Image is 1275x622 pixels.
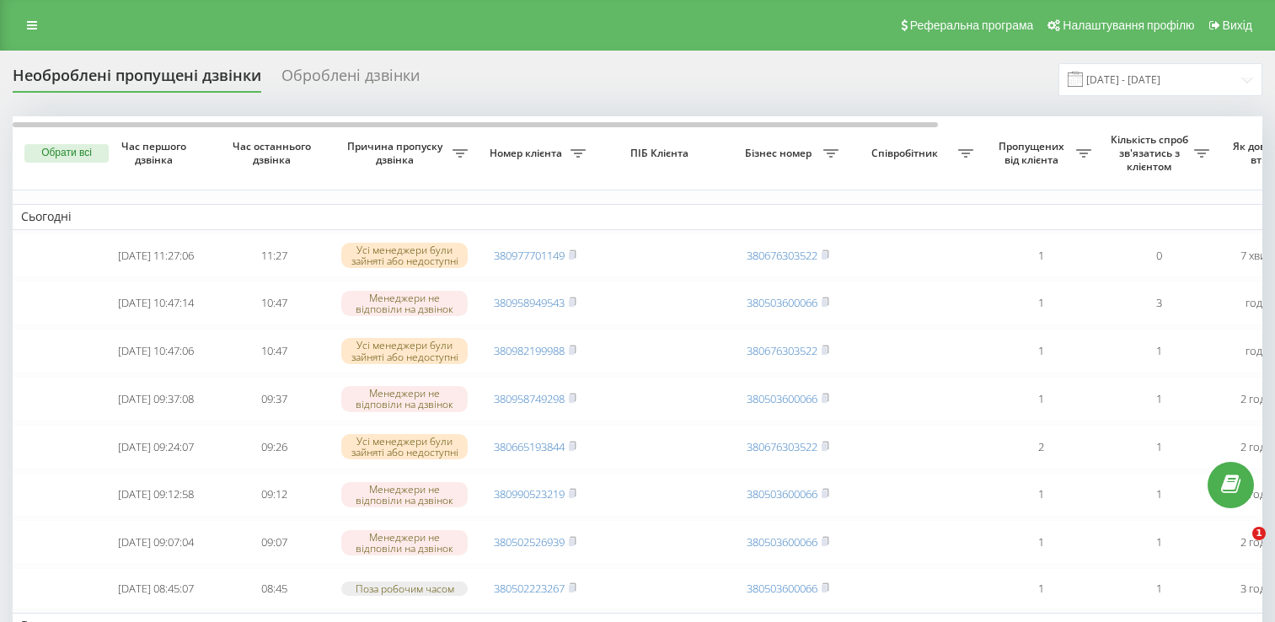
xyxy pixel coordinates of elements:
[982,377,1100,421] td: 1
[341,434,468,459] div: Усі менеджери були зайняті або недоступні
[494,534,565,550] a: 380502526939
[990,140,1076,166] span: Пропущених від клієнта
[1100,520,1218,565] td: 1
[1100,233,1218,278] td: 0
[97,425,215,469] td: [DATE] 09:24:07
[747,343,817,358] a: 380676303522
[1100,425,1218,469] td: 1
[215,425,333,469] td: 09:26
[97,377,215,421] td: [DATE] 09:37:08
[341,530,468,555] div: Менеджери не відповіли на дзвінок
[1218,527,1258,567] iframe: Intercom live chat
[97,473,215,517] td: [DATE] 09:12:58
[1108,133,1194,173] span: Кількість спроб зв'язатись з клієнтом
[97,520,215,565] td: [DATE] 09:07:04
[341,482,468,507] div: Менеджери не відповіли на дзвінок
[228,140,319,166] span: Час останнього дзвінка
[494,343,565,358] a: 380982199988
[97,568,215,609] td: [DATE] 08:45:07
[608,147,715,160] span: ПІБ Клієнта
[494,486,565,501] a: 380990523219
[341,243,468,268] div: Усі менеджери були зайняті або недоступні
[110,140,201,166] span: Час першого дзвінка
[215,473,333,517] td: 09:12
[97,281,215,325] td: [DATE] 10:47:14
[1100,377,1218,421] td: 1
[1100,568,1218,609] td: 1
[97,233,215,278] td: [DATE] 11:27:06
[494,295,565,310] a: 380958949543
[1100,473,1218,517] td: 1
[747,486,817,501] a: 380503600066
[215,568,333,609] td: 08:45
[982,425,1100,469] td: 2
[982,473,1100,517] td: 1
[494,439,565,454] a: 380665193844
[982,281,1100,325] td: 1
[494,248,565,263] a: 380977701149
[982,233,1100,278] td: 1
[1063,19,1194,32] span: Налаштування профілю
[1100,329,1218,373] td: 1
[747,295,817,310] a: 380503600066
[982,329,1100,373] td: 1
[747,248,817,263] a: 380676303522
[215,520,333,565] td: 09:07
[982,568,1100,609] td: 1
[855,147,958,160] span: Співробітник
[747,439,817,454] a: 380676303522
[737,147,823,160] span: Бізнес номер
[1100,281,1218,325] td: 3
[1252,527,1266,540] span: 1
[1223,19,1252,32] span: Вихід
[747,534,817,550] a: 380503600066
[215,377,333,421] td: 09:37
[910,19,1034,32] span: Реферальна програма
[215,233,333,278] td: 11:27
[341,140,453,166] span: Причина пропуску дзвінка
[982,520,1100,565] td: 1
[13,67,261,93] div: Необроблені пропущені дзвінки
[341,291,468,316] div: Менеджери не відповіли на дзвінок
[341,338,468,363] div: Усі менеджери були зайняті або недоступні
[494,581,565,596] a: 380502223267
[215,281,333,325] td: 10:47
[494,391,565,406] a: 380958749298
[215,329,333,373] td: 10:47
[747,581,817,596] a: 380503600066
[341,386,468,411] div: Менеджери не відповіли на дзвінок
[341,582,468,596] div: Поза робочим часом
[747,391,817,406] a: 380503600066
[281,67,420,93] div: Оброблені дзвінки
[24,144,109,163] button: Обрати всі
[485,147,571,160] span: Номер клієнта
[97,329,215,373] td: [DATE] 10:47:06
